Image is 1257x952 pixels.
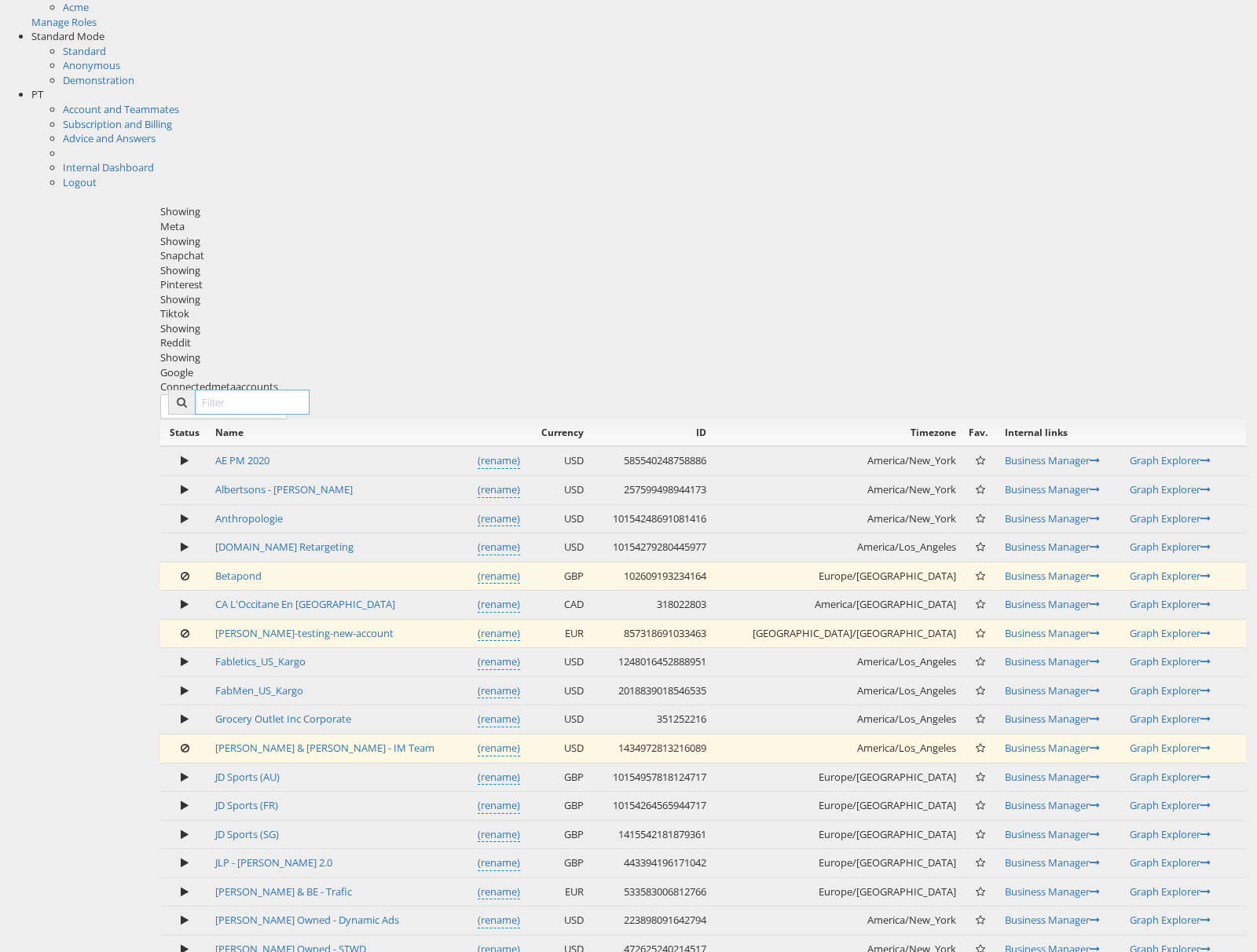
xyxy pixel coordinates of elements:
td: America/Los_Angeles [713,734,962,763]
a: Business Manager [1005,855,1100,870]
a: JD Sports (SG) [215,827,279,841]
td: America/New_York [713,906,962,936]
td: 102609193234164 [590,562,713,591]
a: JD Sports (FR) [215,798,278,812]
td: 533583006812766 [590,877,713,906]
a: (rename) [478,511,520,527]
a: Manage Roles [31,15,97,29]
td: GBP [526,820,590,849]
td: 1415542181879361 [590,820,713,849]
td: 318022803 [590,591,713,620]
a: Advice and Answers [63,131,156,145]
td: USD [526,648,590,677]
div: Pinterest [160,277,1246,292]
input: Filter [195,390,310,415]
a: (rename) [478,741,520,756]
td: 351252216 [590,705,713,734]
td: EUR [526,619,590,648]
a: Business Manager [1005,913,1100,927]
a: Business Manager [1005,770,1100,784]
a: (rename) [478,597,520,613]
th: Fav. [962,419,999,446]
td: USD [526,446,590,475]
td: GBP [526,792,590,821]
a: Grocery Outlet Inc Corporate [215,712,351,726]
a: Business Manager [1005,569,1100,583]
a: Graph Explorer [1130,770,1211,784]
a: [PERSON_NAME] & BE - Trafic [215,884,352,899]
a: Graph Explorer [1130,855,1211,870]
td: America/New_York [713,446,962,475]
a: CA L'Occitane En [GEOGRAPHIC_DATA] [215,597,395,611]
td: 1248016452888951 [590,648,713,677]
a: Business Manager [1005,741,1100,755]
td: 1434972813216089 [590,734,713,763]
td: Europe/[GEOGRAPHIC_DATA] [713,562,962,591]
td: Europe/[GEOGRAPHIC_DATA] [713,849,962,878]
a: (rename) [478,540,520,555]
td: GBP [526,763,590,792]
td: 10154957818124717 [590,763,713,792]
a: Graph Explorer [1130,626,1211,640]
a: Graph Explorer [1130,884,1211,899]
a: (rename) [478,798,520,814]
a: Anonymous [63,58,120,72]
a: AE PM 2020 [215,453,269,467]
div: Snapchat [160,248,1246,263]
td: USD [526,676,590,705]
a: (rename) [478,482,520,498]
td: Europe/[GEOGRAPHIC_DATA] [713,792,962,821]
button: ConnectmetaAccounts [160,394,288,420]
td: America/Los_Angeles [713,705,962,734]
a: Internal Dashboard [63,160,154,174]
td: America/Los_Angeles [713,533,962,562]
a: Graph Explorer [1130,798,1211,812]
td: America/Los_Angeles [713,648,962,677]
a: Graph Explorer [1130,827,1211,841]
td: 10154279280445977 [590,533,713,562]
a: (rename) [478,884,520,900]
td: 585540248758886 [590,446,713,475]
a: Business Manager [1005,540,1100,554]
div: Showing [160,350,1246,365]
a: Graph Explorer [1130,453,1211,467]
td: USD [526,906,590,936]
a: Business Manager [1005,683,1100,698]
a: (rename) [478,770,520,785]
td: America/Los_Angeles [713,676,962,705]
a: Business Manager [1005,827,1100,841]
a: (rename) [478,913,520,928]
a: Graph Explorer [1130,511,1211,525]
td: America/New_York [713,475,962,504]
td: 257599498944173 [590,475,713,504]
a: Graph Explorer [1130,569,1211,583]
td: GBP [526,849,590,878]
th: ID [590,419,713,446]
a: Graph Explorer [1130,741,1211,755]
a: [PERSON_NAME] Owned - Dynamic Ads [215,913,399,927]
a: (rename) [478,569,520,584]
div: Showing [160,204,1246,219]
a: (rename) [478,626,520,642]
div: Showing [160,234,1246,249]
div: Google [160,365,1246,380]
td: USD [526,734,590,763]
a: Business Manager [1005,482,1100,496]
td: 10154248691081416 [590,504,713,533]
th: Timezone [713,419,962,446]
a: Betapond [215,569,262,583]
td: USD [526,705,590,734]
a: JLP - [PERSON_NAME] 2.0 [215,855,332,870]
th: Name [209,419,526,446]
td: USD [526,533,590,562]
td: 857318691033463 [590,619,713,648]
a: (rename) [478,827,520,843]
a: [DOMAIN_NAME] Retargeting [215,540,354,554]
a: Logout [63,175,97,189]
td: Europe/[GEOGRAPHIC_DATA] [713,763,962,792]
a: Fabletics_US_Kargo [215,654,306,668]
div: Tiktok [160,306,1246,321]
div: Showing [160,292,1246,307]
div: Showing [160,263,1246,278]
a: Business Manager [1005,597,1100,611]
